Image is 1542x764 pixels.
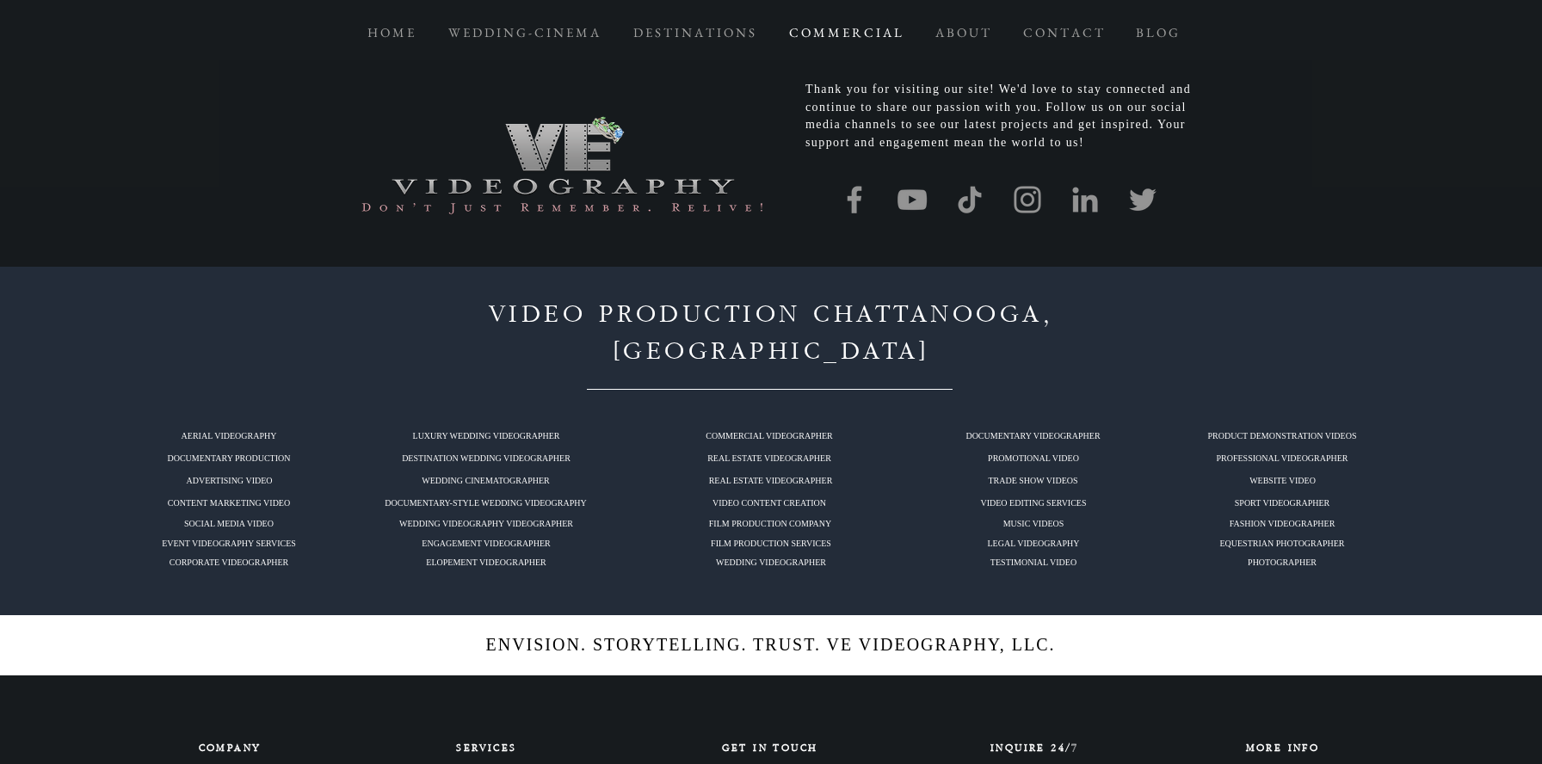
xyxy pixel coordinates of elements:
span: DOCUMENTARY-STYLE WEDDING VIDEOGRAPHY [385,498,586,508]
img: Chattanoga Wedding Videographer [349,115,772,219]
p: C O M M E R C I A L [780,17,910,48]
span: DESTINATION WEDDING VIDEOGRAPHER [402,453,571,463]
span: SPORT VIDEOGRAPHER [1235,498,1329,508]
span: COMPANY [199,742,262,754]
span: SERVICES [456,742,516,754]
span: CORPORATE VIDEOGRAPHER [170,558,288,567]
span: REAL ESTATE VIDEOGRAPHER [709,476,833,485]
span: VIDEO EDITING SERVICES [980,498,1086,508]
p: B L O G [1127,17,1187,48]
a: W E D D I N G - C I N E M A [431,17,616,48]
span: DOCUMENTARY VIDEOGRAPHER [965,431,1100,441]
span: VIDEO PRODUCTION CHATTANOOGA, [GEOGRAPHIC_DATA] [489,301,1054,365]
img: Grey Twitter Icon [1125,182,1161,218]
span: REAL ESTATE VIDEOGRAPHER [707,453,831,463]
iframe: Wix Chat [1344,690,1542,764]
p: A B O U T [927,17,998,48]
span: LEGAL VIDEOGRAPHY [988,539,1080,548]
span: TRADE SHOW VIDEOS [988,476,1077,485]
p: H O M E [359,17,423,48]
span: FASHION VIDEOGRAPHER [1230,519,1335,528]
span: ELOPEMENT VIDEOGRAPHER [426,558,546,567]
span: DOCUMENTARY PRODUCTION [167,453,290,463]
a: A B O U T [918,17,1007,48]
img: Grey Facebook Icon [836,182,873,218]
span: LUXURY WEDDING VIDEOGRAPHER [413,431,560,441]
span: WEDDING VIDEOGRAPHY VIDEOGRAPHER [399,519,573,528]
span: MUSIC VIDEOS [1003,519,1064,528]
span: SOCIAL MEDIA VIDEO [184,519,274,528]
span: AERIAL VIDEOGRAPHY [182,431,277,441]
span: PHOTOGRAPHER [1248,558,1317,567]
ul: Social Bar [836,182,1161,218]
span: MORE INFO [1246,742,1320,754]
p: D E S T I N A T I O N S [625,17,763,48]
span: ADVERTISING VIDEO [186,476,272,485]
span: COMMERCIAL VIDEOGRAPHER [706,431,833,441]
nav: Site [350,17,1194,48]
img: LinkedIn [1067,182,1103,218]
span: CONTENT MARKETING VIDEO [168,498,290,508]
span: Thank you for visiting our site! We'd love to stay connected and continue to share our passion wi... [805,83,1191,149]
span: FILM PRODUCTION SERVICES [711,539,831,548]
span: ENGAGEMENT VIDEOGRAPHER [422,539,550,548]
a: B L O G [1119,17,1194,48]
p: W E D D I N G - C I N E M A [440,17,608,48]
img: Grey YouTube Icon [894,182,930,218]
img: TikTok [952,182,988,218]
span: GET IN TOUCH [722,742,818,754]
p: C O N T A C T [1015,17,1112,48]
span: VIDEO CONTENT CREATION [712,498,826,508]
span: FILM PRODUCTION COMPANY [709,519,831,528]
span: ENVISION. STORYTELLING. TRUST. VE VIDEOGRAPHY, LLC. [485,635,1055,654]
a: H O M E [350,17,431,48]
span: WEBSITE VIDEO [1249,476,1316,485]
img: Grey Instagram Icon [1009,182,1045,218]
a: D E S T I N A T I O N S [616,17,773,48]
span: EQUESTRIAN PHOTOGRAPHER [1219,539,1344,548]
span: EVENT VIDEOGRAPHY SERVICES [162,539,296,548]
span: PRODUCT DEMONSTRATION VIDEOS [1208,431,1357,441]
a: C O N T A C T [1007,17,1119,48]
a: C O M M E R C I A L [773,17,918,48]
span: WEDDING CINEMATOGRAPHER [422,476,549,485]
span: PROFESSIONAL VIDEOGRAPHER [1216,453,1348,463]
span: PROMOTIONAL VIDEO [988,453,1079,463]
span: INQUIRE 24/7 [990,742,1079,754]
span: WEDDING VIDEOGRAPHER [716,558,826,567]
span: TESTIMONIAL VIDEO [990,558,1076,567]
